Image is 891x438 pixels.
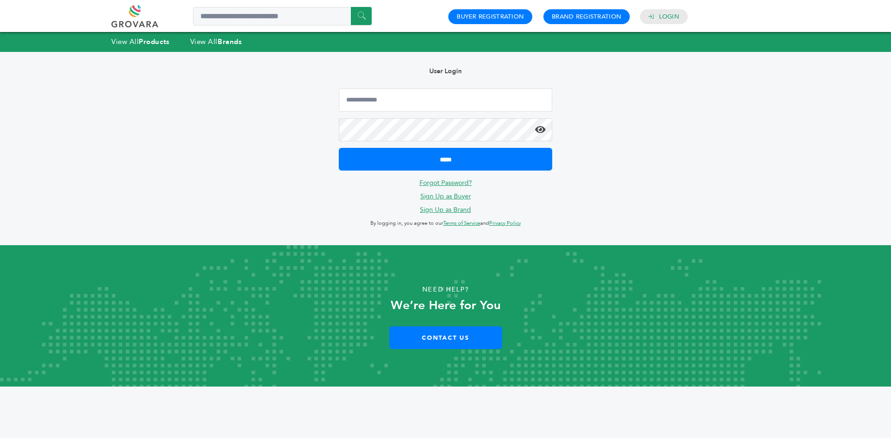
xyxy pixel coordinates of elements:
[489,220,521,227] a: Privacy Policy
[111,37,170,46] a: View AllProducts
[190,37,242,46] a: View AllBrands
[391,297,501,314] strong: We’re Here for You
[659,13,679,21] a: Login
[339,218,552,229] p: By logging in, you agree to our and
[457,13,524,21] a: Buyer Registration
[45,283,846,297] p: Need Help?
[193,7,372,25] input: Search a product or brand...
[552,13,621,21] a: Brand Registration
[443,220,480,227] a: Terms of Service
[389,326,502,349] a: Contact Us
[339,89,552,112] input: Email Address
[139,37,169,46] strong: Products
[429,67,462,76] b: User Login
[420,178,472,187] a: Forgot Password?
[420,192,471,201] a: Sign Up as Buyer
[218,37,242,46] strong: Brands
[420,205,471,214] a: Sign Up as Brand
[339,118,552,141] input: Password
